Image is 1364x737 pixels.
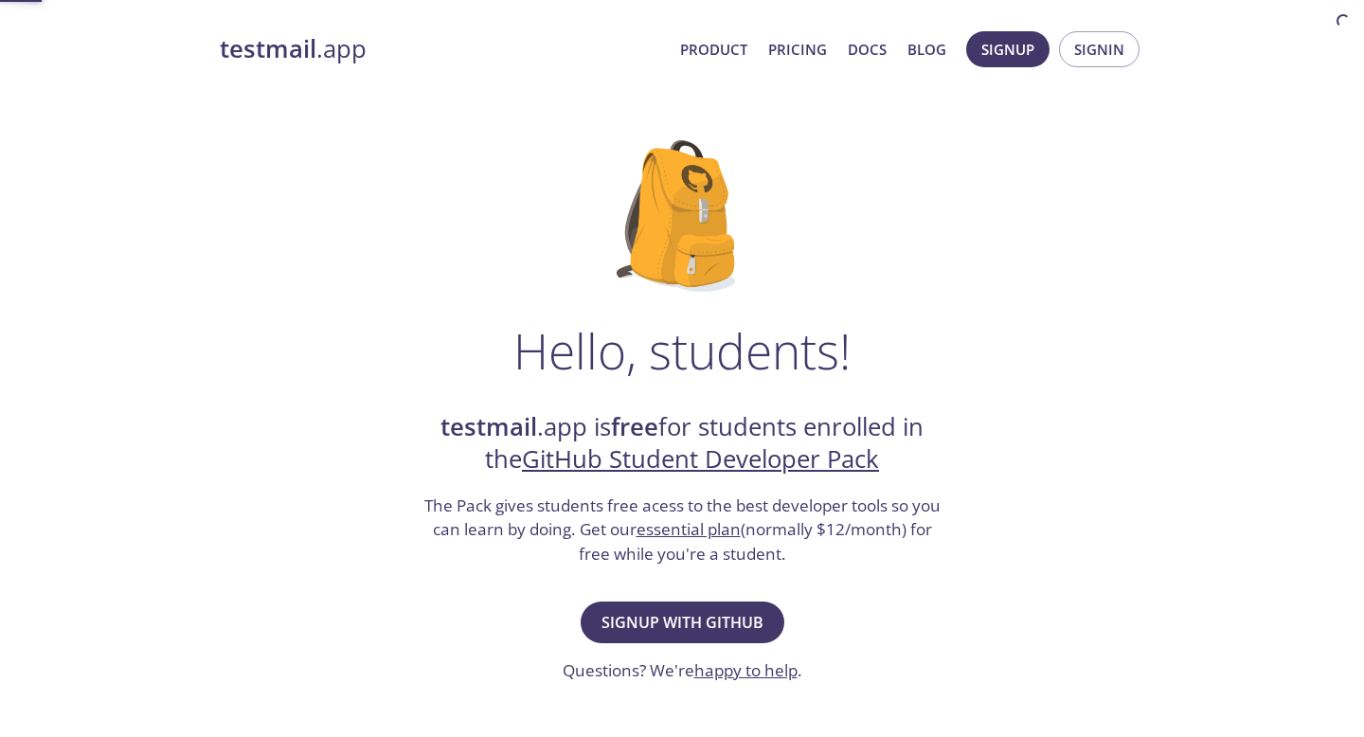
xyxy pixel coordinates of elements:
[617,140,748,292] img: github-student-backpack.png
[680,37,747,62] a: Product
[768,37,827,62] a: Pricing
[981,37,1034,62] span: Signup
[848,37,887,62] a: Docs
[1074,37,1124,62] span: Signin
[966,31,1050,67] button: Signup
[513,322,851,379] h1: Hello, students!
[581,602,784,643] button: Signup with GitHub
[907,37,946,62] a: Blog
[220,32,316,65] strong: testmail
[694,659,798,681] a: happy to help
[601,609,763,636] span: Signup with GitHub
[522,442,879,476] a: GitHub Student Developer Pack
[637,518,741,540] a: essential plan
[220,33,665,65] a: testmail.app
[440,410,537,443] strong: testmail
[611,410,658,443] strong: free
[422,494,942,566] h3: The Pack gives students free acess to the best developer tools so you can learn by doing. Get our...
[563,658,802,683] h3: Questions? We're .
[1059,31,1140,67] button: Signin
[422,411,942,476] h2: .app is for students enrolled in the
